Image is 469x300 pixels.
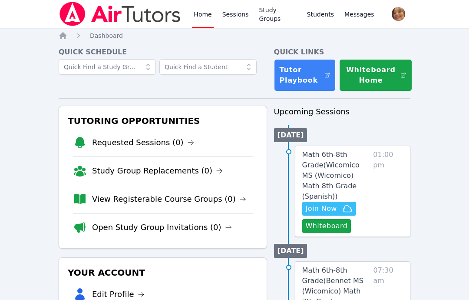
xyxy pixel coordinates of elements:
h3: Upcoming Sessions [274,106,410,118]
input: Quick Find a Student [159,59,257,75]
button: Join Now [302,202,356,216]
li: [DATE] [274,128,307,142]
li: [DATE] [274,244,307,258]
span: Math 6th-8th Grade ( Wicomico MS (Wicomico) Math 8th Grade (Spanish) ) [302,150,360,200]
a: Dashboard [90,31,123,40]
span: Join Now [306,203,337,214]
span: 01:00 pm [373,150,403,233]
h3: Tutoring Opportunities [66,113,260,129]
input: Quick Find a Study Group [59,59,156,75]
a: Math 6th-8th Grade(Wicomico MS (Wicomico) Math 8th Grade (Spanish)) [302,150,370,202]
span: Messages [344,10,374,19]
a: Open Study Group Invitations (0) [92,221,232,233]
span: Dashboard [90,32,123,39]
h3: Your Account [66,265,260,280]
button: Whiteboard [302,219,351,233]
button: Whiteboard Home [339,59,412,91]
a: Tutor Playbook [274,59,336,91]
a: View Registerable Course Groups (0) [92,193,246,205]
a: Requested Sessions (0) [92,137,194,149]
a: Study Group Replacements (0) [92,165,223,177]
h4: Quick Links [274,47,410,57]
img: Air Tutors [59,2,182,26]
h4: Quick Schedule [59,47,267,57]
nav: Breadcrumb [59,31,410,40]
